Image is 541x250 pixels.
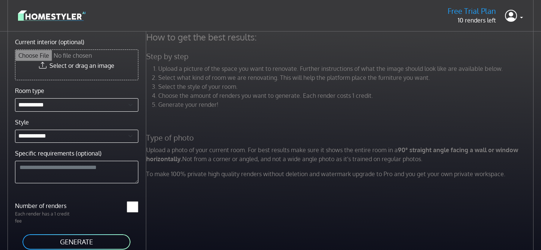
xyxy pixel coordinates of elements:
[142,52,540,61] h5: Step by step
[158,64,535,73] li: Upload a picture of the space you want to renovate. Further instructions of what the image should...
[15,86,44,95] label: Room type
[448,6,496,16] h5: Free Trial Plan
[158,82,535,91] li: Select the style of your room.
[142,31,540,43] h4: How to get the best results:
[18,9,85,22] img: logo-3de290ba35641baa71223ecac5eacb59cb85b4c7fdf211dc9aaecaaee71ea2f8.svg
[448,16,496,25] p: 10 renders left
[158,100,535,109] li: Generate your render!
[142,133,540,142] h5: Type of photo
[142,145,540,163] p: Upload a photo of your current room. For best results make sure it shows the entire room in a Not...
[146,146,518,163] strong: 90° straight angle facing a wall or window horizontally.
[15,149,102,158] label: Specific requirements (optional)
[10,201,76,210] label: Number of renders
[15,118,29,127] label: Style
[142,169,540,178] p: To make 100% private high quality renders without deletion and watermark upgrade to Pro and you g...
[10,210,76,225] p: Each render has a 1 credit fee
[158,91,535,100] li: Choose the amount of renders you want to generate. Each render costs 1 credit.
[15,37,84,46] label: Current interior (optional)
[158,73,535,82] li: Select what kind of room we are renovating. This will help the platform place the furniture you w...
